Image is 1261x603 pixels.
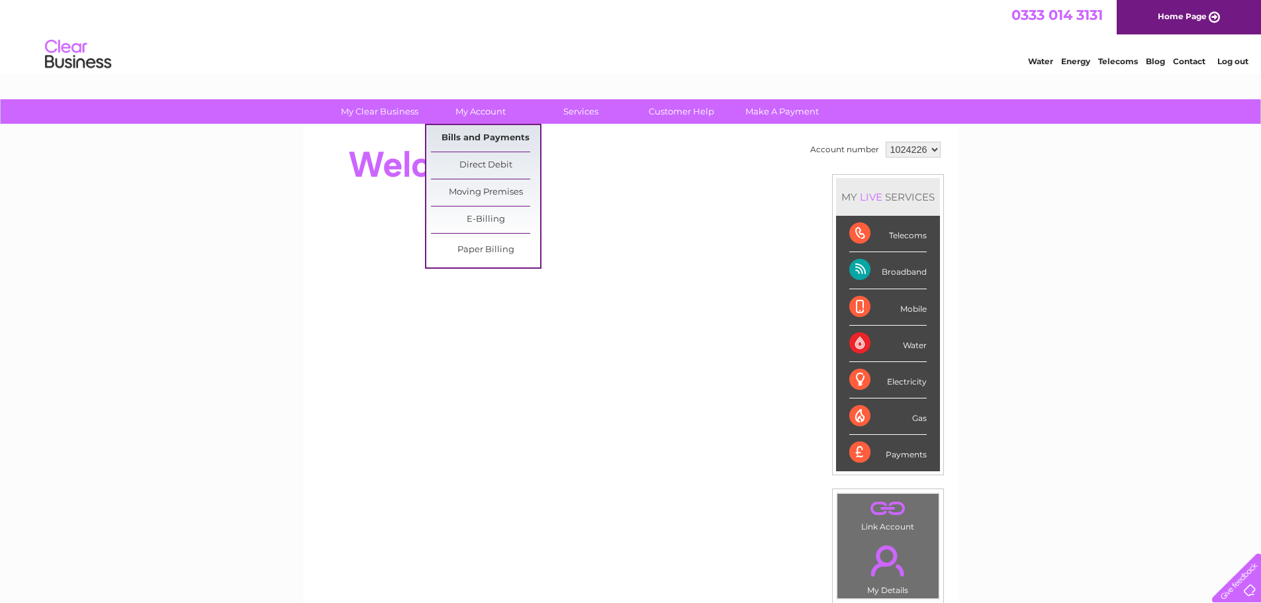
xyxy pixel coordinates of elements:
[431,125,540,152] a: Bills and Payments
[849,435,927,471] div: Payments
[841,537,935,584] a: .
[849,252,927,289] div: Broadband
[1098,56,1138,66] a: Telecoms
[807,138,882,161] td: Account number
[1146,56,1165,66] a: Blog
[849,216,927,252] div: Telecoms
[727,99,837,124] a: Make A Payment
[837,493,939,535] td: Link Account
[431,152,540,179] a: Direct Debit
[325,99,434,124] a: My Clear Business
[836,178,940,216] div: MY SERVICES
[849,362,927,398] div: Electricity
[1217,56,1248,66] a: Log out
[627,99,736,124] a: Customer Help
[526,99,635,124] a: Services
[857,191,885,203] div: LIVE
[431,207,540,233] a: E-Billing
[849,398,927,435] div: Gas
[426,99,535,124] a: My Account
[841,497,935,520] a: .
[849,326,927,362] div: Water
[1028,56,1053,66] a: Water
[849,289,927,326] div: Mobile
[1061,56,1090,66] a: Energy
[1011,7,1103,23] a: 0333 014 3131
[1173,56,1205,66] a: Contact
[318,7,944,64] div: Clear Business is a trading name of Verastar Limited (registered in [GEOGRAPHIC_DATA] No. 3667643...
[837,534,939,599] td: My Details
[431,237,540,263] a: Paper Billing
[431,179,540,206] a: Moving Premises
[44,34,112,75] img: logo.png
